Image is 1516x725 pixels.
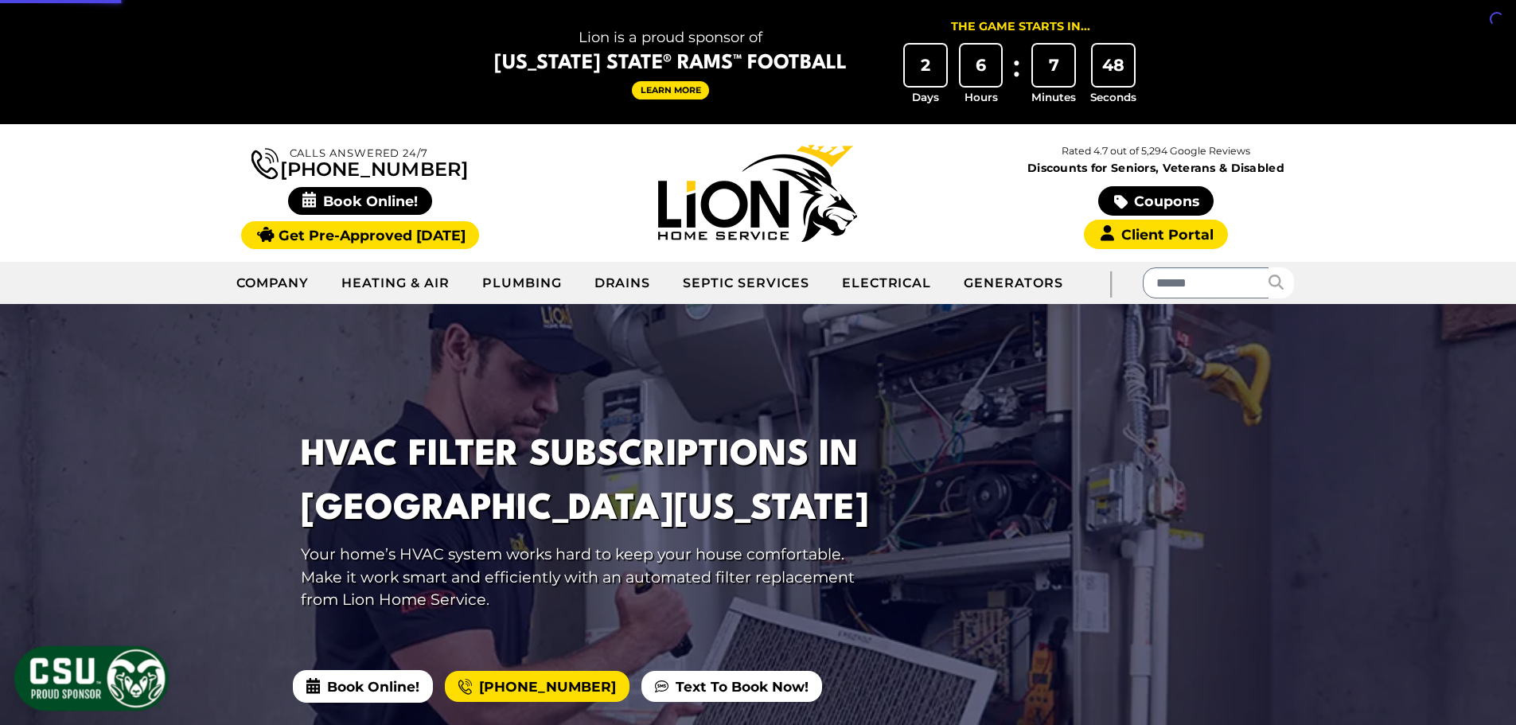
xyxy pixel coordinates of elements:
a: Plumbing [466,263,579,303]
span: Minutes [1031,89,1076,105]
img: Lion Home Service [658,145,857,242]
h1: HVAC Filter Subscriptions In [GEOGRAPHIC_DATA][US_STATE] [301,429,880,536]
span: Lion is a proud sponsor of [494,25,847,50]
a: Septic Services [667,263,825,303]
p: Rated 4.7 out of 5,294 Google Reviews [957,142,1354,160]
a: Heating & Air [325,263,466,303]
a: Company [220,263,326,303]
a: Electrical [826,263,949,303]
a: Drains [579,263,668,303]
span: Book Online! [288,187,432,215]
div: 7 [1033,45,1074,86]
span: Book Online! [293,670,433,702]
img: CSU Sponsor Badge [12,644,171,713]
div: The Game Starts in... [951,18,1090,36]
div: 48 [1093,45,1134,86]
span: Discounts for Seniors, Veterans & Disabled [961,162,1352,173]
a: Generators [948,263,1079,303]
a: Get Pre-Approved [DATE] [241,221,479,249]
p: Your home’s HVAC system works hard to keep your house comfortable. Make it work smart and efficie... [301,543,880,611]
a: Learn More [632,81,710,99]
a: Client Portal [1084,220,1227,249]
a: Coupons [1098,186,1213,216]
div: | [1079,262,1143,304]
div: 2 [905,45,946,86]
span: Seconds [1090,89,1136,105]
div: 6 [961,45,1002,86]
span: Days [912,89,939,105]
a: [PHONE_NUMBER] [251,145,468,179]
span: Hours [965,89,998,105]
span: [US_STATE] State® Rams™ Football [494,50,847,77]
a: Text To Book Now! [641,671,822,703]
img: CSU Rams logo [347,14,442,110]
a: [PHONE_NUMBER] [445,671,629,703]
div: : [1008,45,1024,106]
